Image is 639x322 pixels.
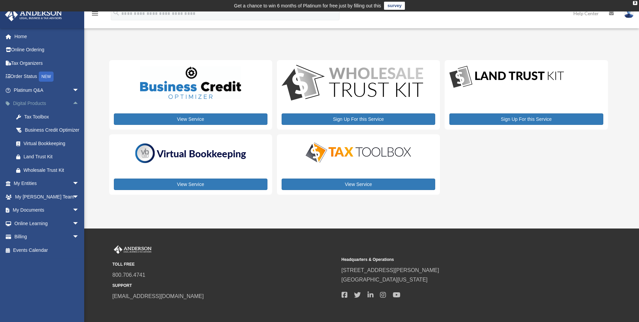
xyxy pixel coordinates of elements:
span: arrow_drop_down [72,177,86,191]
a: View Service [114,113,267,125]
a: My Entitiesarrow_drop_down [5,177,89,190]
i: search [113,9,120,17]
i: menu [91,9,99,18]
div: Wholesale Trust Kit [24,166,81,175]
div: Get a chance to win 6 months of Platinum for free just by filling out this [234,2,381,10]
a: Online Ordering [5,43,89,57]
a: Events Calendar [5,243,89,257]
img: WS-Trust-Kit-lgo-1.jpg [282,65,423,102]
span: arrow_drop_down [72,230,86,244]
div: close [633,1,637,5]
div: Land Trust Kit [24,153,81,161]
span: arrow_drop_down [72,217,86,231]
a: Business Credit Optimizer [9,124,89,137]
div: Business Credit Optimizer [24,126,81,134]
span: arrow_drop_down [72,204,86,217]
a: Virtual Bookkeeping [9,137,89,150]
div: Tax Toolbox [24,113,81,121]
a: Tax Toolbox [9,110,89,124]
a: View Service [282,179,435,190]
img: LandTrust_lgo-1.jpg [449,65,564,89]
img: Anderson Advisors Platinum Portal [3,8,64,21]
a: View Service [114,179,267,190]
div: NEW [39,72,54,82]
a: Billingarrow_drop_down [5,230,89,244]
a: My Documentsarrow_drop_down [5,204,89,217]
small: Headquarters & Operations [342,256,566,263]
span: arrow_drop_down [72,83,86,97]
small: TOLL FREE [113,261,337,268]
a: Sign Up For this Service [449,113,603,125]
a: menu [91,12,99,18]
img: Anderson Advisors Platinum Portal [113,245,153,254]
img: User Pic [624,8,634,18]
a: Order StatusNEW [5,70,89,84]
a: Land Trust Kit [9,150,89,164]
a: Platinum Q&Aarrow_drop_down [5,83,89,97]
a: Home [5,30,89,43]
a: Online Learningarrow_drop_down [5,217,89,230]
a: [GEOGRAPHIC_DATA][US_STATE] [342,277,428,283]
small: SUPPORT [113,282,337,289]
a: [EMAIL_ADDRESS][DOMAIN_NAME] [113,293,204,299]
a: Tax Organizers [5,56,89,70]
span: arrow_drop_up [72,97,86,111]
a: [STREET_ADDRESS][PERSON_NAME] [342,267,439,273]
a: survey [384,2,405,10]
a: Wholesale Trust Kit [9,163,89,177]
div: Virtual Bookkeeping [24,139,81,148]
span: arrow_drop_down [72,190,86,204]
a: My [PERSON_NAME] Teamarrow_drop_down [5,190,89,204]
a: Sign Up For this Service [282,113,435,125]
a: 800.706.4741 [113,272,146,278]
a: Digital Productsarrow_drop_up [5,97,89,110]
